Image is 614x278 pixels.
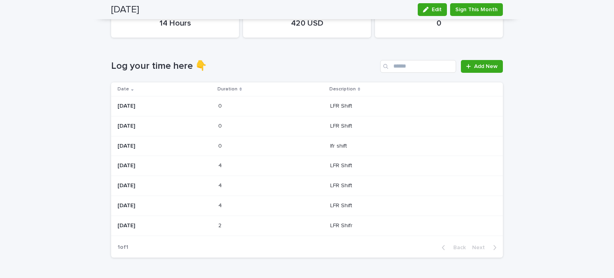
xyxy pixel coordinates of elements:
[111,216,503,236] tr: [DATE]22 LFR ShifrLFR Shifr
[111,238,135,257] p: 1 of 1
[455,6,498,14] span: Sign This Month
[218,221,223,229] p: 2
[450,3,503,16] button: Sign This Month
[118,143,212,150] p: [DATE]
[330,121,354,130] p: LFR Shift
[385,18,493,28] p: 0
[474,64,498,69] span: Add New
[118,85,129,94] p: Date
[111,196,503,216] tr: [DATE]44 LFR ShiftLFR Shift
[449,245,466,250] span: Back
[218,141,223,150] p: 0
[330,181,354,189] p: LFR Shift
[118,123,212,130] p: [DATE]
[118,162,212,169] p: [DATE]
[329,85,356,94] p: Description
[435,244,469,251] button: Back
[217,85,237,94] p: Duration
[218,101,223,110] p: 0
[111,60,377,72] h1: Log your time here 👇
[121,18,229,28] p: 14 Hours
[111,176,503,196] tr: [DATE]44 LFR ShiftLFR Shift
[111,96,503,116] tr: [DATE]00 LFR ShiftLFR Shift
[111,116,503,136] tr: [DATE]00 LFR ShiftLFR Shift
[472,245,490,250] span: Next
[330,201,354,209] p: LFR Shift
[111,4,139,16] h2: [DATE]
[118,182,212,189] p: [DATE]
[432,7,442,12] span: Edit
[469,244,503,251] button: Next
[380,60,456,73] input: Search
[330,161,354,169] p: LFR Shift
[111,156,503,176] tr: [DATE]44 LFR ShiftLFR Shift
[218,201,223,209] p: 4
[218,161,223,169] p: 4
[418,3,447,16] button: Edit
[330,101,354,110] p: LFR Shift
[461,60,503,73] a: Add New
[118,103,212,110] p: [DATE]
[218,181,223,189] p: 4
[118,202,212,209] p: [DATE]
[253,18,361,28] p: 420 USD
[218,121,223,130] p: 0
[330,221,354,229] p: LFR Shifr
[111,136,503,156] tr: [DATE]00 lfr shiftlfr shift
[118,222,212,229] p: [DATE]
[330,141,349,150] p: lfr shift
